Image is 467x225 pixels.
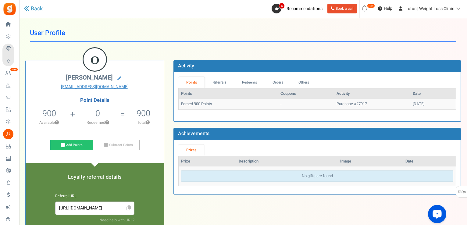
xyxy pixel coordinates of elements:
[124,203,134,214] span: Click to Copy
[367,4,375,8] em: New
[42,107,56,120] span: 900
[178,62,194,70] b: Activity
[29,120,70,125] p: Available
[376,4,395,13] a: Help
[236,156,338,167] th: Description
[55,194,134,198] h6: Referral URL
[287,5,323,12] span: Recommendations
[105,121,109,125] button: ?
[234,77,265,88] a: Redeems
[178,77,205,88] a: Points
[55,121,59,125] button: ?
[278,99,334,109] td: -
[181,170,453,182] div: No gifts are found
[403,156,456,167] th: Date
[26,98,164,103] h4: Point Details
[32,174,158,180] h5: Loyalty referral details
[126,120,161,125] p: Total
[178,145,204,156] a: Prizes
[338,156,403,167] th: Image
[179,88,278,99] th: Points
[30,24,456,42] h1: User Profile
[458,186,466,198] span: FAQs
[84,48,106,72] figcaption: O
[97,140,140,150] a: Subtract Points
[10,67,18,72] em: New
[405,5,454,12] span: Lotus | Weight Loss Clinic
[179,99,278,109] td: Earned 900 Points
[178,130,209,137] b: Achievements
[137,109,150,118] h5: 900
[146,121,150,125] button: ?
[99,217,134,223] a: Need help with URL?
[334,88,410,99] th: Activity
[278,88,334,99] th: Coupons
[95,109,100,118] h5: 0
[265,77,291,88] a: Orders
[179,156,236,167] th: Prize
[327,4,357,13] a: Book a call
[2,68,16,78] a: New
[382,5,392,12] span: Help
[30,84,159,90] a: [EMAIL_ADDRESS][DOMAIN_NAME]
[291,77,317,88] a: Others
[334,99,410,109] td: Purchase #27917
[50,140,93,150] a: Add Points
[205,77,234,88] a: Referrals
[3,2,16,16] img: Gratisfaction
[272,4,325,13] a: 4 Recommendations
[410,88,456,99] th: Date
[76,120,119,125] p: Redeemed
[279,3,285,9] span: 4
[66,73,113,82] span: [PERSON_NAME]
[413,101,453,107] div: [DATE]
